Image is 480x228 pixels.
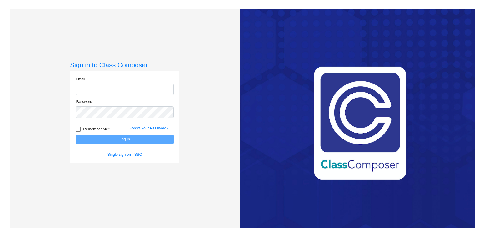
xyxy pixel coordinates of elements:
label: Password [76,99,92,104]
button: Log In [76,135,174,144]
a: Forgot Your Password? [129,126,168,130]
label: Email [76,76,85,82]
span: Remember Me? [83,125,110,133]
a: Single sign on - SSO [107,152,142,157]
h3: Sign in to Class Composer [70,61,179,69]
